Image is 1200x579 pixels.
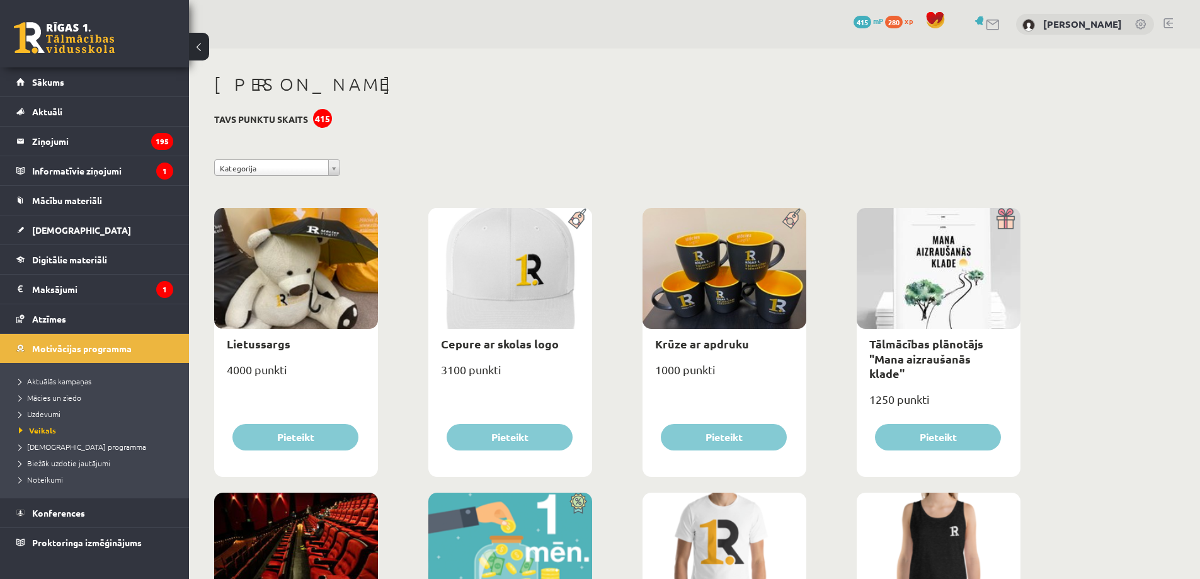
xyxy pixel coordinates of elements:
img: Atlaide [564,493,592,514]
a: Aktuālās kampaņas [19,375,176,387]
span: Sākums [32,76,64,88]
span: [DEMOGRAPHIC_DATA] [32,224,131,236]
span: mP [873,16,883,26]
a: Krūze ar apdruku [655,336,749,351]
h3: Tavs punktu skaits [214,114,308,125]
span: Uzdevumi [19,409,60,419]
a: Kategorija [214,159,340,176]
span: Konferences [32,507,85,519]
a: Konferences [16,498,173,527]
button: Pieteikt [661,424,787,450]
div: 1250 punkti [857,389,1020,420]
div: 1000 punkti [643,359,806,391]
a: 415 mP [854,16,883,26]
img: Dāvana ar pārsteigumu [992,208,1020,229]
span: Digitālie materiāli [32,254,107,265]
span: Proktoringa izmēģinājums [32,537,142,548]
button: Pieteikt [875,424,1001,450]
a: Atzīmes [16,304,173,333]
span: Mācību materiāli [32,195,102,206]
a: [DEMOGRAPHIC_DATA] [16,215,173,244]
span: xp [905,16,913,26]
span: Biežāk uzdotie jautājumi [19,458,110,468]
a: Digitālie materiāli [16,245,173,274]
i: 1 [156,163,173,180]
span: Motivācijas programma [32,343,132,354]
button: Pieteikt [447,424,573,450]
a: Biežāk uzdotie jautājumi [19,457,176,469]
span: Kategorija [220,160,323,176]
div: 4000 punkti [214,359,378,391]
a: Tālmācības plānotājs "Mana aizraušanās klade" [869,336,983,381]
a: Uzdevumi [19,408,176,420]
span: [DEMOGRAPHIC_DATA] programma [19,442,146,452]
a: Informatīvie ziņojumi1 [16,156,173,185]
h1: [PERSON_NAME] [214,74,1020,95]
a: [DEMOGRAPHIC_DATA] programma [19,441,176,452]
a: Lietussargs [227,336,290,351]
a: Ziņojumi195 [16,127,173,156]
span: 415 [854,16,871,28]
div: 3100 punkti [428,359,592,391]
span: Veikals [19,425,56,435]
a: [PERSON_NAME] [1043,18,1122,30]
span: Atzīmes [32,313,66,324]
span: Mācies un ziedo [19,393,81,403]
legend: Informatīvie ziņojumi [32,156,173,185]
span: Aktuāli [32,106,62,117]
a: Maksājumi1 [16,275,173,304]
span: Noteikumi [19,474,63,484]
img: Populāra prece [778,208,806,229]
img: Populāra prece [564,208,592,229]
a: Noteikumi [19,474,176,485]
a: Proktoringa izmēģinājums [16,528,173,557]
button: Pieteikt [232,424,358,450]
a: Mācību materiāli [16,186,173,215]
span: 280 [885,16,903,28]
a: Aktuāli [16,97,173,126]
img: Sandijs Rozevskis [1022,19,1035,32]
legend: Maksājumi [32,275,173,304]
a: Mācies un ziedo [19,392,176,403]
div: 415 [313,109,332,128]
a: Veikals [19,425,176,436]
a: 280 xp [885,16,919,26]
a: Motivācijas programma [16,334,173,363]
i: 1 [156,281,173,298]
a: Sākums [16,67,173,96]
a: Cepure ar skolas logo [441,336,559,351]
legend: Ziņojumi [32,127,173,156]
i: 195 [151,133,173,150]
span: Aktuālās kampaņas [19,376,91,386]
a: Rīgas 1. Tālmācības vidusskola [14,22,115,54]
